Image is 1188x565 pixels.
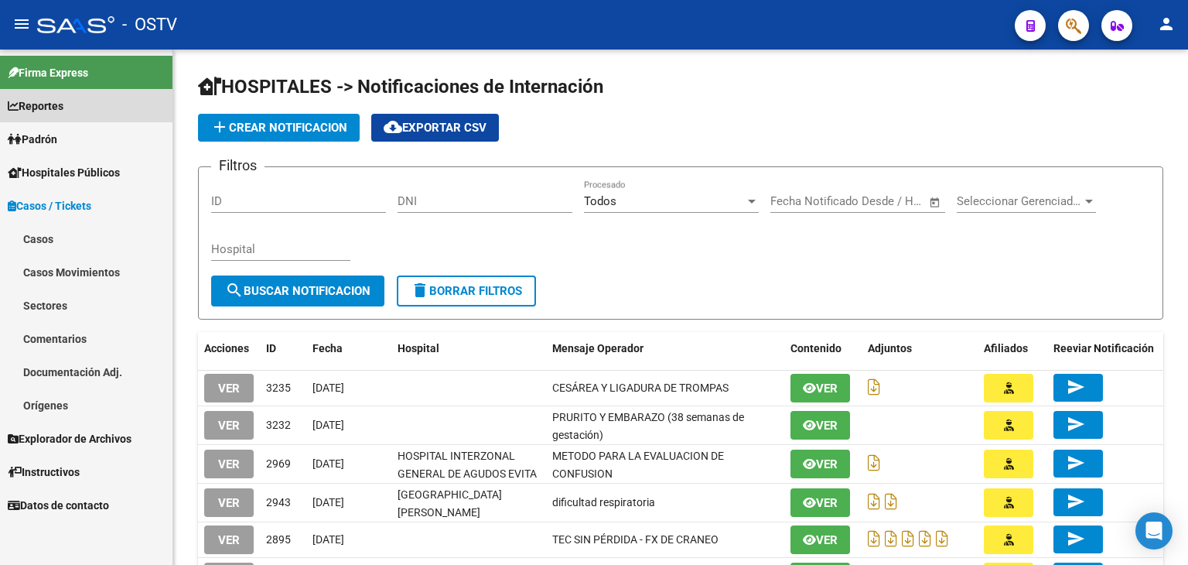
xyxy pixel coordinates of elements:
button: Ver [790,411,850,440]
span: Ver [816,419,838,433]
div: Open Intercom Messenger [1135,512,1173,550]
button: VER [204,411,254,440]
span: - OSTV [122,8,177,42]
mat-icon: send [1067,454,1085,472]
span: Reportes [8,98,63,115]
datatable-header-cell: Acciones [198,332,260,365]
datatable-header-cell: Hospital [391,332,546,365]
button: Ver [790,488,850,517]
mat-icon: person [1157,15,1176,33]
span: Reeviar Notificación [1053,342,1154,354]
div: [DATE] [312,531,385,549]
mat-icon: send [1067,378,1085,396]
div: [DATE] [312,416,385,434]
span: dificultad respiratoria [552,496,655,508]
span: HOSPITALES -> Notificaciones de Internación [198,76,603,98]
button: VER [204,374,254,402]
button: Crear Notificacion [198,114,360,142]
mat-icon: cloud_download [384,118,402,136]
datatable-header-cell: Fecha [306,332,391,365]
span: ID [266,342,276,354]
span: HOSPITAL INTERZONAL GENERAL DE AGUDOS EVITA [398,450,537,480]
input: End date [835,194,910,208]
input: Start date [770,194,821,208]
span: Borrar Filtros [411,284,522,298]
span: Padrón [8,131,57,148]
mat-icon: add [210,118,229,136]
span: Buscar Notificacion [225,284,370,298]
span: Todos [584,194,616,208]
span: Ver [816,496,838,510]
span: Afiliados [984,342,1028,354]
span: 3232 [266,419,291,431]
datatable-header-cell: Adjuntos [862,332,978,365]
mat-icon: search [225,281,244,300]
span: Crear Notificacion [210,121,347,135]
span: Hospitales Públicos [8,164,120,181]
div: [DATE] [312,379,385,397]
span: [GEOGRAPHIC_DATA][PERSON_NAME] [398,488,502,519]
button: Open calendar [927,193,944,211]
button: VER [204,450,254,478]
span: Ver [816,457,838,471]
span: Datos de contacto [8,497,109,514]
span: Exportar CSV [384,121,486,135]
button: Ver [790,526,850,554]
span: CESÁREA Y LIGADURA DE TROMPAS [552,382,729,394]
span: Fecha [312,342,343,354]
span: Acciones [204,342,249,354]
span: Instructivos [8,464,80,481]
button: Buscar Notificacion [211,276,384,306]
div: [DATE] [312,494,385,512]
datatable-header-cell: Contenido [784,332,862,365]
datatable-header-cell: Mensaje Operador [546,332,784,365]
span: Casos / Tickets [8,197,91,214]
span: Seleccionar Gerenciador [957,194,1082,208]
button: Borrar Filtros [397,276,536,306]
span: Mensaje Operador [552,342,643,354]
span: Ver [816,382,838,395]
button: VER [204,526,254,554]
span: Contenido [790,342,841,354]
button: Exportar CSV [371,114,499,142]
span: 2969 [266,457,291,470]
span: 2943 [266,496,291,508]
span: VER [218,457,240,471]
mat-icon: send [1067,529,1085,548]
span: Explorador de Archivos [8,430,131,447]
span: VER [218,419,240,433]
span: 2895 [266,533,291,546]
datatable-header-cell: Afiliados [978,332,1047,365]
span: PRURITO Y EMBARAZO (38 semanas de gestación) [552,411,744,441]
span: Adjuntos [868,342,912,354]
button: Ver [790,374,850,402]
span: TEC SIN PÉRDIDA - FX DE CRANEO [552,533,719,546]
datatable-header-cell: Reeviar Notificación [1047,332,1163,365]
mat-icon: menu [12,15,31,33]
span: Hospital [398,342,439,354]
mat-icon: send [1067,415,1085,433]
mat-icon: send [1067,492,1085,511]
span: Firma Express [8,64,88,81]
span: 3235 [266,382,291,394]
datatable-header-cell: ID [260,332,306,365]
button: VER [204,488,254,517]
h3: Filtros [211,155,265,176]
span: VER [218,533,240,547]
mat-icon: delete [411,281,429,300]
span: METODO PARA LA EVALUACION DE CONFUSION [552,450,724,480]
span: VER [218,382,240,395]
span: Ver [816,533,838,547]
span: VER [218,496,240,510]
button: Ver [790,450,850,478]
div: [DATE] [312,455,385,473]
